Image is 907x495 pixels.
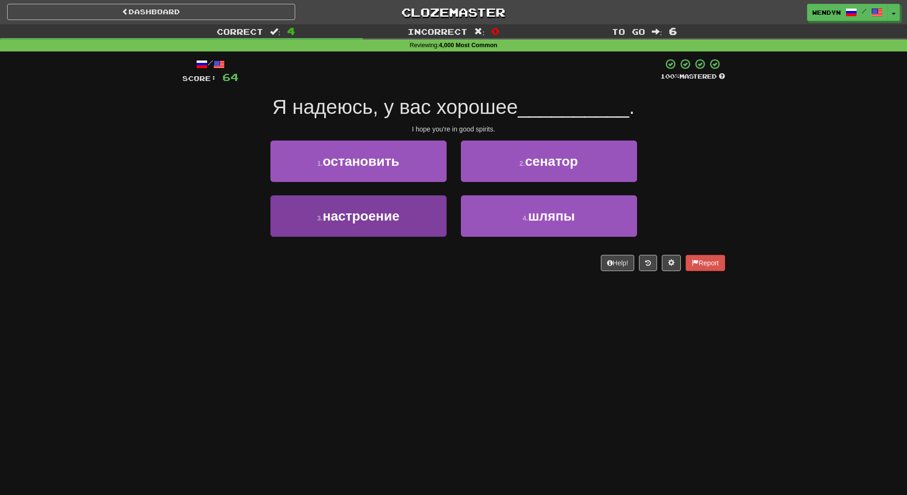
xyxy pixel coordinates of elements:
button: Help! [601,255,635,271]
small: 3 . [317,214,323,222]
a: Clozemaster [309,4,598,20]
span: / [862,8,867,14]
span: : [474,28,485,36]
span: Correct [217,27,263,36]
button: 1.остановить [270,141,447,182]
small: 4 . [523,214,528,222]
span: 64 [222,71,239,83]
button: 2.сенатор [461,141,637,182]
span: 4 [287,25,295,37]
span: : [652,28,662,36]
span: 100 % [660,72,679,80]
button: Report [686,255,725,271]
a: WendyN / [807,4,888,21]
button: Round history (alt+y) [639,255,657,271]
span: остановить [323,154,399,169]
span: WendyN [812,8,841,17]
span: 6 [669,25,677,37]
span: Incorrect [408,27,468,36]
button: 4.шляпы [461,195,637,237]
small: 2 . [519,160,525,167]
span: сенатор [525,154,578,169]
small: 1 . [317,160,323,167]
div: Mastered [660,72,725,81]
span: Score: [182,74,217,82]
span: __________ [518,96,629,118]
span: шляпы [528,209,575,223]
div: / [182,58,239,70]
button: 3.настроение [270,195,447,237]
span: . [629,96,635,118]
span: 0 [491,25,499,37]
span: Я надеюсь, у вас хорошее [272,96,518,118]
strong: 4,000 Most Common [439,42,497,49]
a: Dashboard [7,4,295,20]
span: настроение [323,209,399,223]
span: To go [612,27,645,36]
span: : [270,28,280,36]
div: I hope you're in good spirits. [182,124,725,134]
